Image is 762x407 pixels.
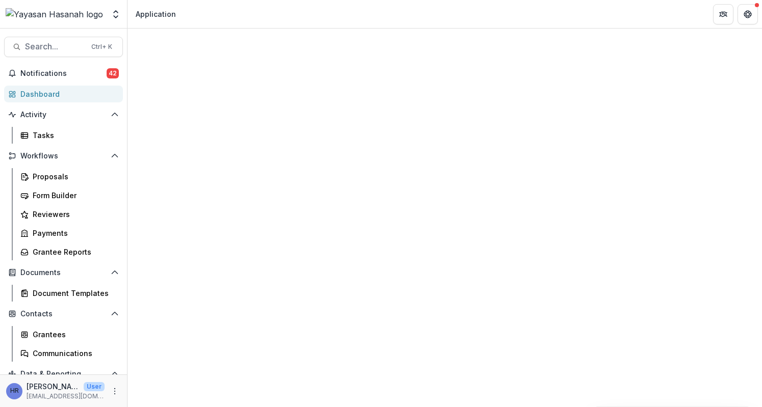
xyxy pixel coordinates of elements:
[16,345,123,362] a: Communications
[136,9,176,19] div: Application
[89,41,114,52] div: Ctrl + K
[109,4,123,24] button: Open entity switcher
[10,388,19,394] div: Hanis Anissa binti Abd Rafar
[33,329,115,340] div: Grantees
[33,130,115,141] div: Tasks
[16,127,123,144] a: Tasks
[16,187,123,204] a: Form Builder
[16,168,123,185] a: Proposals
[4,366,123,382] button: Open Data & Reporting
[109,385,121,397] button: More
[4,37,123,57] button: Search...
[20,111,107,119] span: Activity
[20,89,115,99] div: Dashboard
[6,8,103,20] img: Yayasan Hasanah logo
[713,4,733,24] button: Partners
[20,69,107,78] span: Notifications
[20,370,107,378] span: Data & Reporting
[33,209,115,220] div: Reviewers
[33,288,115,299] div: Document Templates
[4,148,123,164] button: Open Workflows
[84,382,105,391] p: User
[16,225,123,241] a: Payments
[33,247,115,257] div: Grantee Reports
[16,285,123,302] a: Document Templates
[4,106,123,123] button: Open Activity
[27,392,105,401] p: [EMAIL_ADDRESS][DOMAIN_NAME]
[4,65,123,82] button: Notifications42
[27,381,80,392] p: [PERSON_NAME]
[20,268,107,277] span: Documents
[4,86,123,102] a: Dashboard
[20,310,107,318] span: Contacts
[33,171,115,182] div: Proposals
[20,152,107,160] span: Workflows
[738,4,758,24] button: Get Help
[25,42,85,51] span: Search...
[33,348,115,359] div: Communications
[16,243,123,260] a: Grantee Reports
[4,264,123,281] button: Open Documents
[16,206,123,223] a: Reviewers
[16,326,123,343] a: Grantees
[107,68,119,78] span: 42
[4,306,123,322] button: Open Contacts
[132,7,180,21] nav: breadcrumb
[33,228,115,238] div: Payments
[33,190,115,201] div: Form Builder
